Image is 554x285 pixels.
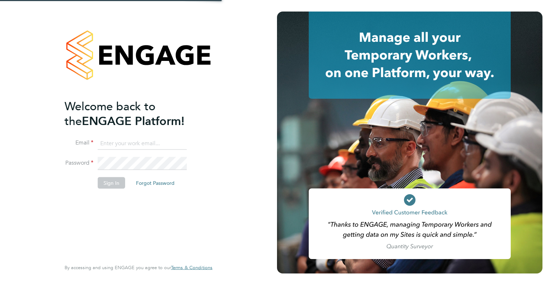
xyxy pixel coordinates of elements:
[65,99,205,128] h2: ENGAGE Platform!
[171,265,212,271] a: Terms & Conditions
[65,264,212,271] span: By accessing and using ENGAGE you agree to our
[65,139,93,147] label: Email
[98,137,187,150] input: Enter your work email...
[130,177,180,189] button: Forgot Password
[65,159,93,167] label: Password
[98,177,125,189] button: Sign In
[65,99,155,128] span: Welcome back to the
